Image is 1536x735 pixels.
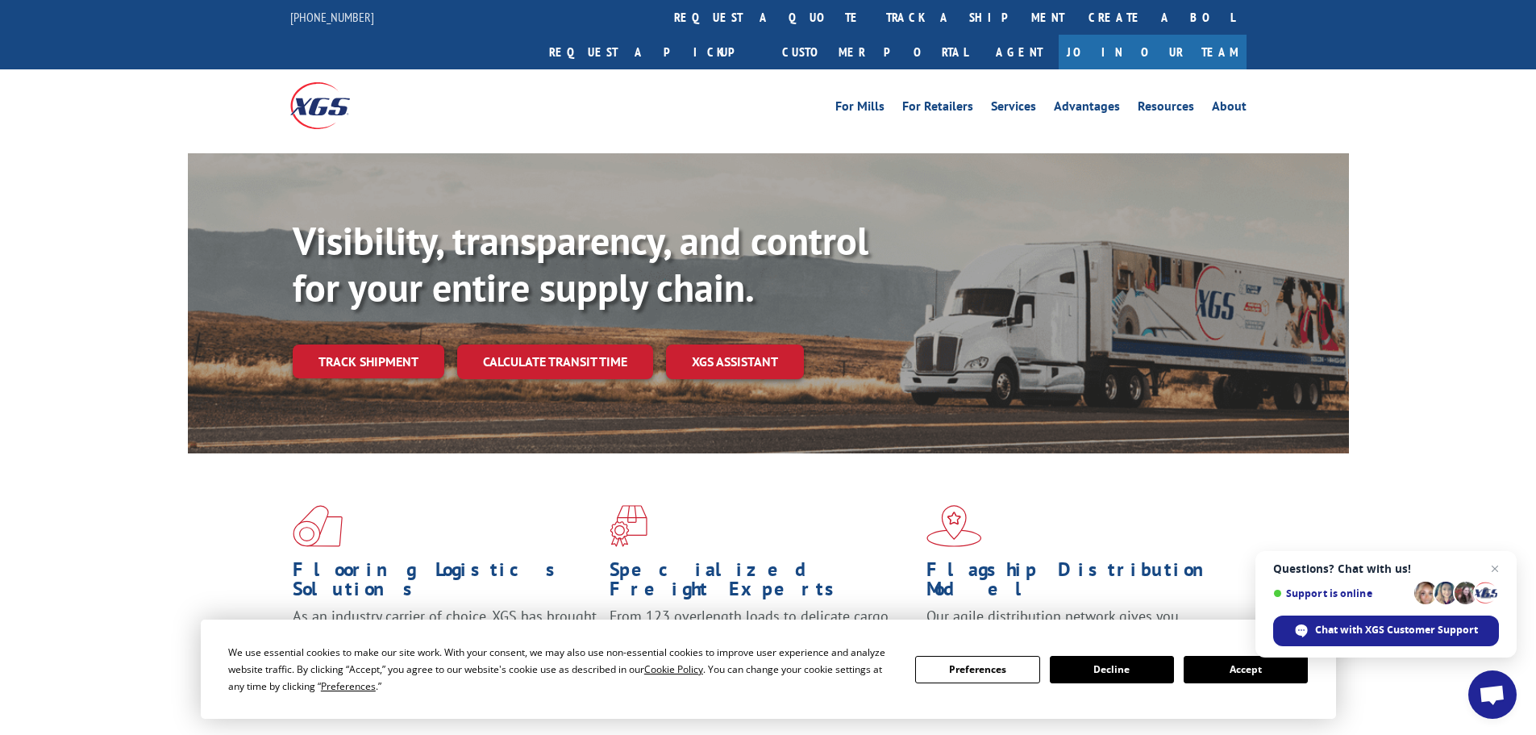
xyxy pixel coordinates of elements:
a: Join Our Team [1059,35,1247,69]
a: Calculate transit time [457,345,653,379]
img: xgs-icon-focused-on-flooring-red [610,505,647,547]
button: Preferences [915,656,1039,683]
div: Cookie Consent Prompt [201,620,1336,719]
div: Open chat [1468,670,1517,719]
a: Advantages [1054,100,1120,118]
h1: Flooring Logistics Solutions [293,560,597,607]
p: From 123 overlength loads to delicate cargo, our experienced staff knows the best way to move you... [610,607,914,679]
a: Request a pickup [537,35,770,69]
span: Questions? Chat with us! [1273,562,1499,575]
h1: Specialized Freight Experts [610,560,914,607]
a: About [1212,100,1247,118]
span: Chat with XGS Customer Support [1315,623,1478,637]
img: xgs-icon-total-supply-chain-intelligence-red [293,505,343,547]
div: Chat with XGS Customer Support [1273,616,1499,646]
b: Visibility, transparency, and control for your entire supply chain. [293,215,868,312]
button: Accept [1184,656,1308,683]
a: Track shipment [293,345,444,378]
a: For Mills [835,100,885,118]
h1: Flagship Distribution Model [926,560,1231,607]
img: xgs-icon-flagship-distribution-model-red [926,505,982,547]
a: Agent [980,35,1059,69]
span: Preferences [321,679,376,693]
a: Resources [1138,100,1194,118]
a: Services [991,100,1036,118]
span: Cookie Policy [644,662,703,676]
span: Support is online [1273,587,1409,599]
a: For Retailers [902,100,973,118]
div: We use essential cookies to make our site work. With your consent, we may also use non-essential ... [228,644,896,695]
span: As an industry carrier of choice, XGS has brought innovation and dedication to flooring logistics... [293,607,597,664]
a: Customer Portal [770,35,980,69]
a: [PHONE_NUMBER] [290,9,374,25]
button: Decline [1050,656,1174,683]
span: Close chat [1485,559,1505,578]
a: XGS ASSISTANT [666,345,804,379]
span: Our agile distribution network gives you nationwide inventory management on demand. [926,607,1223,645]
